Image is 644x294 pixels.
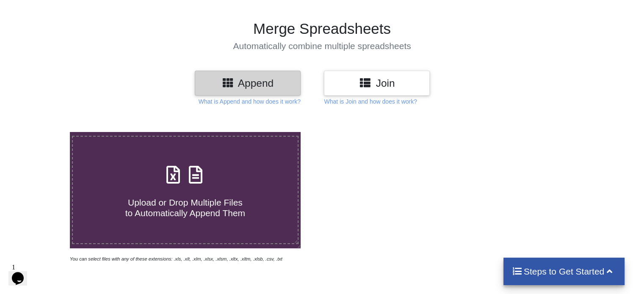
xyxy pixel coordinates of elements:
span: Upload or Drop Multiple Files to Automatically Append Them [125,198,245,218]
p: What is Append and how does it work? [199,97,301,106]
i: You can select files with any of these extensions: .xls, .xlt, .xlm, .xlsx, .xlsm, .xltx, .xltm, ... [70,256,282,261]
h3: Append [201,77,294,89]
h4: Steps to Get Started [512,266,616,277]
h3: Join [330,77,423,89]
p: What is Join and how does it work? [324,97,417,106]
iframe: chat widget [8,260,36,286]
